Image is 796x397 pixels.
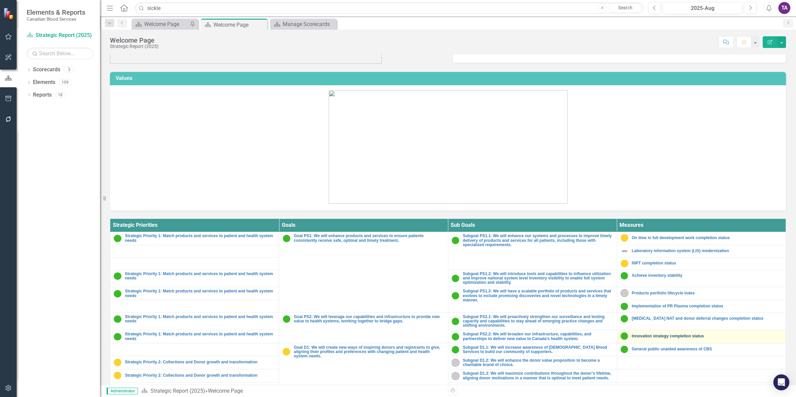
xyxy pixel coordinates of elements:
td: Double-Click to Edit Right Click for Context Menu [110,330,279,343]
a: Laboratory information system (LIS) modernization [632,249,782,253]
td: Double-Click to Edit Right Click for Context Menu [448,343,617,356]
a: Innovation strategy completion status [632,334,782,338]
img: On Target [620,332,628,340]
img: On Target [114,333,122,341]
img: Caution [114,358,122,366]
a: Strategic Priority 2: Collections and Donor growth and transformation [125,360,275,364]
a: Strategic Priority 1: Match products and services to patient and health system needs [125,234,275,242]
img: Not Defined [620,385,628,393]
a: General public unaided awareness of CBS [632,347,782,351]
img: On Target [452,317,460,325]
span: Elements & Reports [27,8,85,16]
td: Double-Click to Edit Right Click for Context Menu [110,369,279,382]
a: Strategic Priority 1: Match products and services to patient and health system needs [125,332,275,341]
img: On Target [452,292,460,300]
a: Subgoal D1.1: We will increase awareness of [DEMOGRAPHIC_DATA] Blood Services to build our commun... [463,345,613,354]
img: Caution [282,348,290,356]
img: Caution [114,385,122,393]
img: No Information [620,289,628,297]
img: On Target [452,346,460,354]
a: Strategic Priority 1: Match products and services to patient and health system needs [125,315,275,323]
a: Subgoal PS1.3: We will have a scalable portfolio of products and services that evolves to include... [463,289,613,302]
td: Double-Click to Edit Right Click for Context Menu [617,312,786,330]
div: Welcome Page [208,388,243,394]
small: Canadian Blood Services [27,16,85,22]
a: NIPT completion status [632,261,782,265]
a: Subgoal PS1.2: We will introduce tools and capabilities to influence utilization and improve nati... [463,272,613,285]
td: Double-Click to Edit Right Click for Context Menu [448,330,617,343]
a: Scorecards [33,66,60,74]
img: On Target [452,333,460,341]
div: Welcome Page [144,20,188,28]
a: Manage Scorecards [272,20,335,28]
img: On Target [114,290,122,298]
a: Strategic Priority 2: Collections and Donor growth and transformation [125,373,275,378]
img: Caution [114,371,122,379]
input: Search Below... [27,48,93,59]
div: Welcome Page [213,21,266,29]
span: Administrator [107,388,138,394]
td: Double-Click to Edit Right Click for Context Menu [110,287,279,300]
img: On Target [620,302,628,310]
a: Products portfolio lifecycle index [632,291,782,295]
a: Goal D1: We will create new ways of inspiring donors and registrants to give, aligning their prof... [294,345,444,359]
h3: Values [116,75,783,81]
a: Goal PS1: We will enhance products and services to ensure patients consistently receive safe, opt... [294,234,444,242]
a: Subgoal PS1.1: We will enhance our systems and processes to improve timely delivery of products a... [463,234,613,247]
a: Subgoal D1.2: We will enhance the donor value proposition to become a charitable brand of choice. [463,358,613,367]
img: No Information [452,359,460,367]
td: Double-Click to Edit Right Click for Context Menu [448,232,617,269]
a: [MEDICAL_DATA] NAT and donor deferral changes completion status [632,316,782,321]
img: CBS_values.png [329,90,568,204]
td: Double-Click to Edit Right Click for Context Menu [448,312,617,330]
img: On Target [114,234,122,242]
div: Manage Scorecards [283,20,335,28]
img: Not Defined [620,247,628,255]
a: Search [608,3,642,13]
div: Welcome Page [110,37,159,44]
td: Double-Click to Edit Right Click for Context Menu [279,312,448,343]
div: » [141,387,443,395]
td: Double-Click to Edit Right Click for Context Menu [617,287,786,300]
a: Implementation of PR Plasma completion status [632,304,782,308]
a: Welcome Page [133,20,188,28]
a: Subgoal D1.3: We will maximize contributions throughout the donor’s lifetime, aligning donor moti... [463,371,613,380]
button: TA [778,2,790,14]
img: On Target [282,234,290,242]
img: On Target [282,315,290,323]
td: Double-Click to Edit Right Click for Context Menu [448,356,617,369]
div: Strategic Report (2025) [110,44,159,49]
td: Double-Click to Edit Right Click for Context Menu [617,330,786,343]
td: Double-Click to Edit Right Click for Context Menu [617,245,786,257]
td: Double-Click to Edit Right Click for Context Menu [110,312,279,330]
td: Double-Click to Edit Right Click for Context Menu [617,257,786,269]
td: Double-Click to Edit Right Click for Context Menu [617,232,786,245]
img: On Target [620,272,628,280]
img: On Target [620,315,628,323]
a: Strategic Priority 1: Match products and services to patient and health system needs [125,272,275,280]
a: Subgoal PS2.2: We will broaden our infrastructure, capabilities, and partnerships to deliver new ... [463,332,613,341]
a: On time in full development work completion status [632,236,782,240]
img: Caution [620,259,628,267]
a: Subgoal PS2.1: We will proactively strengthen our surveillance and testing capacity and capabilit... [463,315,613,328]
input: Search ClearPoint... [135,2,643,14]
img: ClearPoint Strategy [3,7,15,19]
img: On Target [452,236,460,244]
a: Strategic Report (2025) [27,32,93,39]
a: Strategic Priority 1: Match products and services to patient and health system needs [125,289,275,298]
a: Reports [33,91,52,99]
img: On Target [620,345,628,353]
td: Double-Click to Edit Right Click for Context Menu [617,269,786,287]
td: Double-Click to Edit Right Click for Context Menu [279,232,448,312]
a: Strategic Report (2025) [151,388,205,394]
td: Double-Click to Edit Right Click for Context Menu [448,287,617,312]
td: Double-Click to Edit Right Click for Context Menu [617,300,786,312]
a: Elements [33,79,55,86]
div: 18 [55,92,66,98]
div: 2025-Aug [665,4,740,12]
a: Achieve inventory stability [632,273,782,278]
td: Double-Click to Edit Right Click for Context Menu [617,343,786,356]
td: Double-Click to Edit Right Click for Context Menu [110,269,279,287]
img: No Information [452,372,460,380]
